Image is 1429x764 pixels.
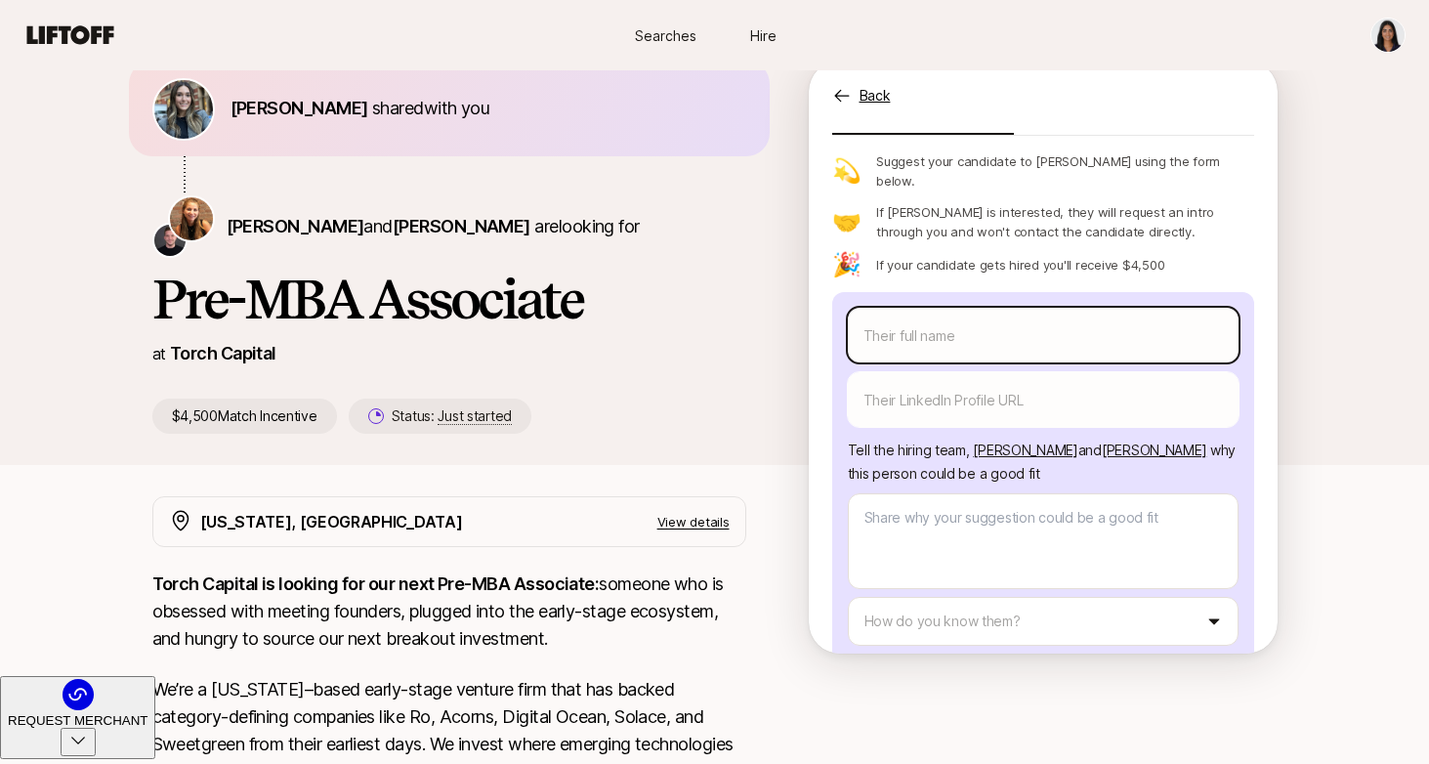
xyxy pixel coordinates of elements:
p: Tell the hiring team, why this person could be a good fit [848,439,1239,486]
p: Suggest your candidate to [PERSON_NAME] using the form below. [876,151,1253,191]
span: and [363,216,529,236]
p: at [152,341,166,366]
span: Just started [438,407,512,425]
span: Searches [635,25,696,46]
img: 95585955_877a_4a35_a7a1_33785f24cadb.jpg [154,80,213,139]
button: Aparajita Chauhan [1370,18,1406,53]
p: 🎉 [832,253,862,276]
h1: Pre-MBA Associate [152,270,746,328]
span: [PERSON_NAME] [1102,442,1206,458]
span: Hire [750,25,777,46]
p: 💫 [832,159,862,183]
p: Back [860,84,891,107]
p: someone who is obsessed with meeting founders, plugged into the early-stage ecosystem, and hungry... [152,571,746,653]
a: Torch Capital [170,343,276,363]
p: shared [231,95,498,122]
p: If your candidate gets hired you'll receive $4,500 [876,255,1164,275]
span: [PERSON_NAME] [393,216,530,236]
img: Aparajita Chauhan [1371,19,1405,52]
span: with you [424,98,490,118]
p: View details [657,512,730,531]
a: Searches [617,18,715,54]
p: Status: [392,404,512,428]
span: and [1078,442,1207,458]
p: $4,500 Match Incentive [152,399,337,434]
span: [PERSON_NAME] [227,216,364,236]
span: [PERSON_NAME] [973,442,1077,458]
p: 🤝 [832,210,862,233]
a: Hire [715,18,813,54]
strong: Torch Capital is looking for our next Pre-MBA Associate: [152,573,600,594]
p: are looking for [227,213,640,240]
p: [US_STATE], [GEOGRAPHIC_DATA] [200,509,463,534]
img: Katie Reiner [170,197,213,240]
span: [PERSON_NAME] [231,98,368,118]
img: Christopher Harper [154,225,186,256]
p: If [PERSON_NAME] is interested, they will request an intro through you and won't contact the cand... [876,202,1253,241]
